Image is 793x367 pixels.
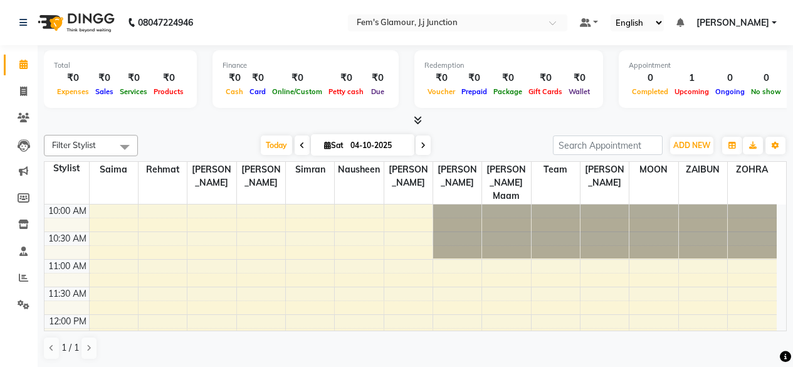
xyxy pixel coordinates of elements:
[46,260,89,273] div: 11:00 AM
[490,87,525,96] span: Package
[117,71,150,85] div: ₹0
[92,71,117,85] div: ₹0
[117,87,150,96] span: Services
[246,87,269,96] span: Card
[367,71,389,85] div: ₹0
[92,87,117,96] span: Sales
[671,71,712,85] div: 1
[629,162,678,178] span: MOON
[673,141,710,150] span: ADD NEW
[712,87,748,96] span: Ongoing
[629,60,784,71] div: Appointment
[553,136,663,155] input: Search Appointment
[629,71,671,85] div: 0
[748,87,784,96] span: No show
[32,5,118,40] img: logo
[61,341,79,354] span: 1 / 1
[223,60,389,71] div: Finance
[433,162,481,191] span: [PERSON_NAME]
[321,141,347,150] span: Sat
[54,87,92,96] span: Expenses
[54,71,92,85] div: ₹0
[325,87,367,96] span: Petty cash
[325,71,367,85] div: ₹0
[45,162,89,175] div: Stylist
[90,162,138,178] span: Saima
[424,87,458,96] span: Voucher
[46,315,89,328] div: 12:00 PM
[187,162,236,191] span: [PERSON_NAME]
[138,5,193,40] b: 08047224946
[269,87,325,96] span: Online/Custom
[748,71,784,85] div: 0
[458,87,490,96] span: Prepaid
[237,162,285,191] span: [PERSON_NAME]
[261,136,292,155] span: Today
[712,71,748,85] div: 0
[525,87,565,96] span: Gift Cards
[46,205,89,218] div: 10:00 AM
[269,71,325,85] div: ₹0
[246,71,269,85] div: ₹0
[223,71,246,85] div: ₹0
[679,162,727,178] span: ZAIBUN
[335,162,383,178] span: Nausheen
[424,60,593,71] div: Redemption
[223,87,246,96] span: Cash
[52,140,96,150] span: Filter Stylist
[490,71,525,85] div: ₹0
[347,136,409,155] input: 2025-10-04
[696,16,769,29] span: [PERSON_NAME]
[482,162,530,204] span: [PERSON_NAME] maam
[54,60,187,71] div: Total
[565,71,593,85] div: ₹0
[525,71,565,85] div: ₹0
[670,137,713,154] button: ADD NEW
[384,162,433,191] span: [PERSON_NAME]
[46,232,89,245] div: 10:30 AM
[150,87,187,96] span: Products
[139,162,187,178] span: Rehmat
[532,162,580,178] span: Team
[728,162,777,178] span: ZOHRA
[580,162,629,191] span: [PERSON_NAME]
[424,71,458,85] div: ₹0
[458,71,490,85] div: ₹0
[46,287,89,301] div: 11:30 AM
[671,87,712,96] span: Upcoming
[629,87,671,96] span: Completed
[565,87,593,96] span: Wallet
[368,87,387,96] span: Due
[286,162,334,178] span: Simran
[150,71,187,85] div: ₹0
